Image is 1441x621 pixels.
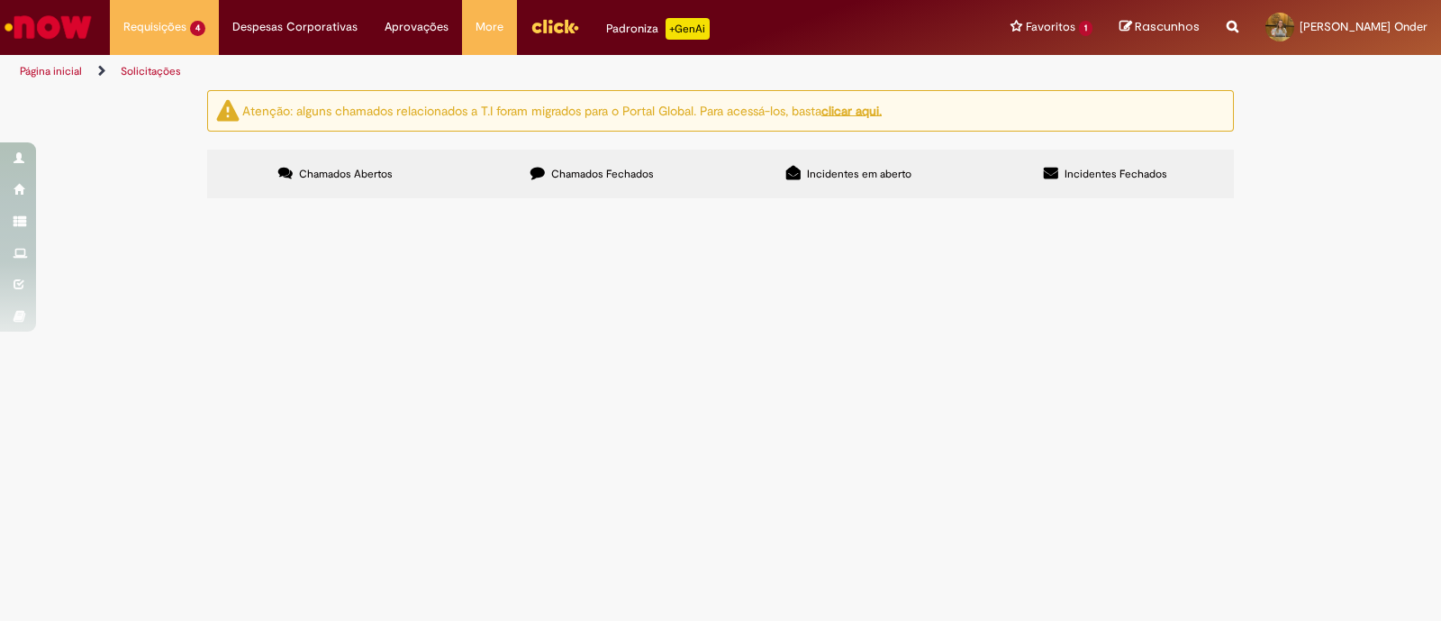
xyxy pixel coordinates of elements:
span: Chamados Abertos [299,167,393,181]
ul: Trilhas de página [14,55,947,88]
span: Requisições [123,18,186,36]
span: More [476,18,503,36]
div: Padroniza [606,18,710,40]
a: clicar aqui. [821,102,882,118]
p: +GenAi [666,18,710,40]
ng-bind-html: Atenção: alguns chamados relacionados a T.I foram migrados para o Portal Global. Para acessá-los,... [242,102,882,118]
span: Favoritos [1026,18,1075,36]
span: 1 [1079,21,1092,36]
a: Página inicial [20,64,82,78]
span: Rascunhos [1135,18,1200,35]
span: Incidentes Fechados [1065,167,1167,181]
span: 4 [190,21,205,36]
a: Rascunhos [1119,19,1200,36]
span: Despesas Corporativas [232,18,358,36]
span: [PERSON_NAME] Onder [1300,19,1427,34]
img: ServiceNow [2,9,95,45]
a: Solicitações [121,64,181,78]
span: Chamados Fechados [551,167,654,181]
span: Aprovações [385,18,449,36]
span: Incidentes em aberto [807,167,911,181]
img: click_logo_yellow_360x200.png [530,13,579,40]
